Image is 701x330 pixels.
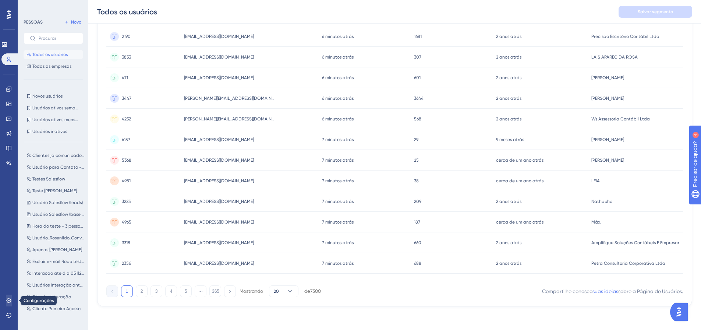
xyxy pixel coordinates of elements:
[184,34,254,39] font: [EMAIL_ADDRESS][DOMAIN_NAME]
[24,210,88,219] button: Usuário Salesflow (base + Fivelabs)
[24,151,88,160] button: Clientes já comunicados - Pediram para retirar da lista
[141,289,143,294] font: 2
[32,129,67,134] font: Usuários inativos
[414,158,419,163] font: 25
[414,261,421,266] font: 688
[496,34,521,39] font: 2 anos atrás
[591,240,679,245] font: Amplifique Soluções Contábeis E Empresar
[122,199,131,204] font: 3223
[32,306,81,311] font: Cliente Primeiro Acesso
[122,55,131,60] font: 3833
[274,289,279,294] font: 20
[414,55,421,60] font: 307
[24,281,88,289] button: Usuários interação anterior 05/11
[322,178,354,183] font: 7 minutos atrás
[32,235,92,241] font: Usuário_Rosenildo_Conversor
[122,158,131,163] font: 5368
[414,240,421,245] font: 660
[322,240,354,245] font: 7 minutos atrás
[32,294,71,299] font: Primeira Interação
[97,7,157,16] font: Todos os usuários
[184,75,254,80] font: [EMAIL_ADDRESS][DOMAIN_NAME]
[184,261,254,266] font: [EMAIL_ADDRESS][DOMAIN_NAME]
[24,115,83,124] button: Usuários ativos mensais
[32,52,68,57] font: Todos os usuários
[414,137,418,142] font: 29
[24,222,88,231] button: Hora do teste - 3 pessoas
[414,116,421,122] font: 568
[496,75,521,80] font: 2 anos atrás
[670,301,692,323] iframe: Iniciador do Assistente de IA do UserGuiding
[136,285,148,297] button: 2
[209,285,221,297] button: 365
[414,34,422,39] font: 1681
[24,103,83,112] button: Usuários ativos semanais
[184,116,287,122] font: [PERSON_NAME][EMAIL_ADDRESS][DOMAIN_NAME]
[496,178,544,183] font: cerca de um ano atrás
[212,289,219,294] font: 365
[32,188,77,193] font: Teste [PERSON_NAME]
[496,158,544,163] font: cerca de um ano atrás
[32,117,81,122] font: Usuários ativos mensais
[591,55,638,60] font: LAIS APARECIDA ROSA
[121,285,133,297] button: 1
[184,220,254,225] font: [EMAIL_ADDRESS][DOMAIN_NAME]
[269,285,298,297] button: 20
[592,288,618,294] font: suas ideias
[24,304,88,313] button: Cliente Primeiro Acesso
[682,288,683,294] font: .
[39,36,77,41] input: Procurar
[24,62,83,71] button: Todas as empresas
[24,245,88,254] button: Apenas [PERSON_NAME]
[619,6,692,18] button: Salvar segmento
[184,55,254,60] font: [EMAIL_ADDRESS][DOMAIN_NAME]
[322,75,354,80] font: 6 minutos atrás
[322,261,354,266] font: 7 minutos atrás
[185,289,187,294] font: 5
[32,176,65,182] font: Testes Salesflow
[32,200,83,205] font: Usuário Salesflow (leads)
[24,186,88,195] button: Teste [PERSON_NAME]
[122,220,131,225] font: 4965
[304,288,310,294] font: de
[638,9,673,14] font: Salvar segmento
[198,289,203,294] font: ⋯
[24,163,88,172] button: Usuário para Contato - Encerramento Salesflow
[24,269,88,278] button: Interacao ate dia 05112024
[32,224,85,229] font: Hora do teste - 3 pessoas
[24,292,88,301] button: Primeira Interação
[322,55,354,60] font: 6 minutos atrás
[591,137,624,142] font: [PERSON_NAME]
[32,105,84,110] font: Usuários ativos semanais
[24,20,43,25] font: PESSOAS
[322,137,354,142] font: 7 minutos atrás
[122,96,131,101] font: 3447
[496,220,544,225] font: cerca de um ano atrás
[155,289,158,294] font: 3
[184,137,254,142] font: [EMAIL_ADDRESS][DOMAIN_NAME]
[122,34,131,39] font: 2190
[496,55,521,60] font: 2 anos atrás
[122,240,130,245] font: 3318
[24,175,88,183] button: Testes Salesflow
[32,165,132,170] font: Usuário para Contato - Encerramento Salesflow
[496,199,521,204] font: 2 anos atrás
[122,137,130,142] font: 6157
[240,288,263,294] font: Mostrando
[496,240,521,245] font: 2 anos atrás
[496,137,524,142] font: 9 meses atrás
[32,282,101,288] font: Usuários interação anterior 05/11
[122,178,131,183] font: 4981
[414,199,421,204] font: 209
[591,261,665,266] font: Petra Consultoria Corporativa Ltda
[32,153,148,158] font: Clientes já comunicados - Pediram para retirar da lista
[32,247,82,252] font: Apenas [PERSON_NAME]
[591,116,650,122] font: Ws Assessoria Contábil Ltda
[414,96,424,101] font: 3644
[322,220,354,225] font: 7 minutos atrás
[591,178,600,183] font: LEIA
[165,285,177,297] button: 4
[542,288,592,294] font: Compartilhe conosco
[122,116,131,122] font: 4232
